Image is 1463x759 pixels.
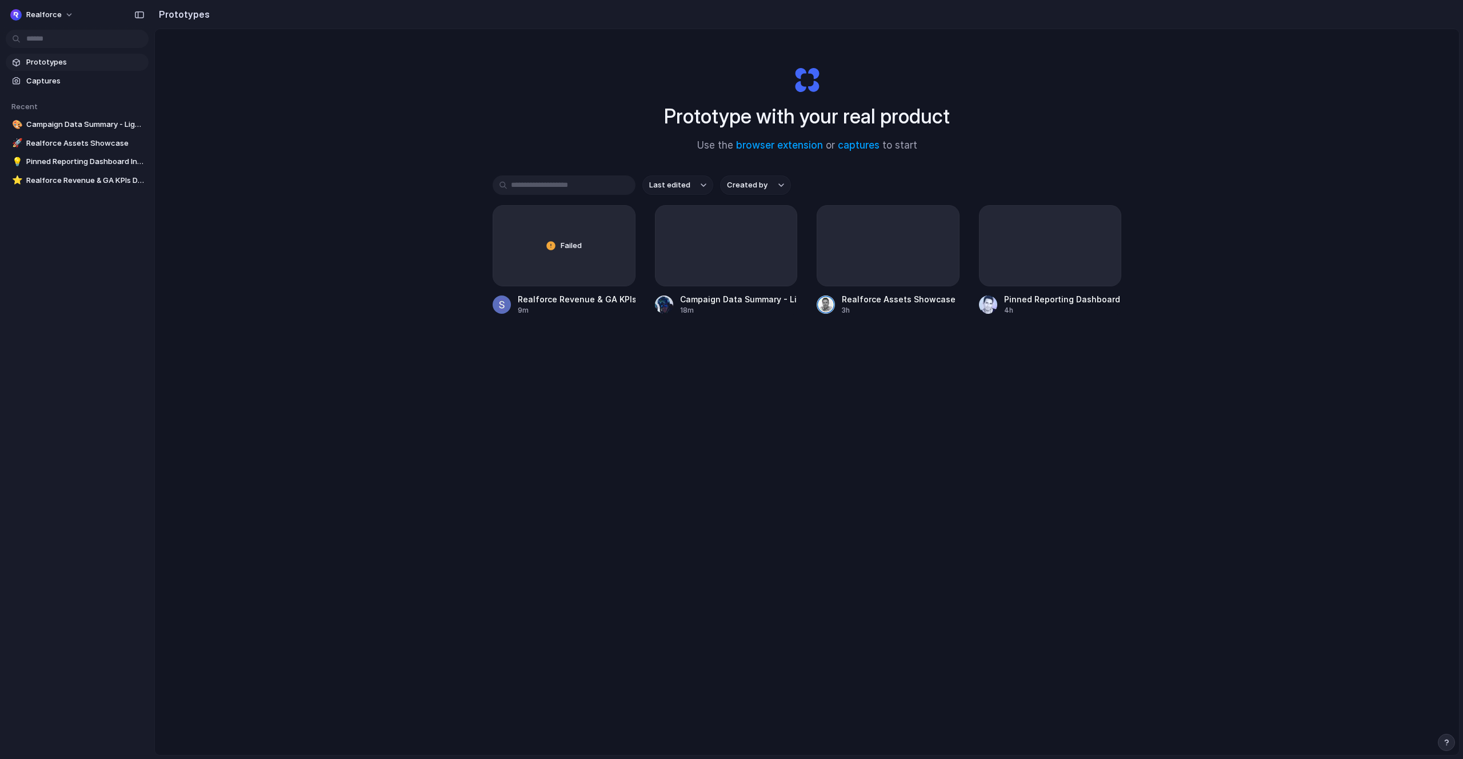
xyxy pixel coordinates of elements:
[26,9,62,21] span: Realforce
[10,156,22,167] button: 💡
[6,116,149,133] a: 🎨Campaign Data Summary - Light Blue Theme
[10,138,22,149] button: 🚀
[736,139,823,151] a: browser extension
[642,175,713,195] button: Last edited
[838,139,880,151] a: captures
[842,293,956,305] div: Realforce Assets Showcase
[6,153,149,170] a: 💡Pinned Reporting Dashboard Integration
[655,205,798,315] a: Campaign Data Summary - Light Blue Theme18m
[979,205,1122,315] a: Pinned Reporting Dashboard Integration4h
[26,138,144,149] span: Realforce Assets Showcase
[12,174,20,187] div: ⭐
[12,137,20,150] div: 🚀
[518,305,635,315] div: 9m
[697,138,917,153] span: Use the or to start
[26,156,144,167] span: Pinned Reporting Dashboard Integration
[12,155,20,169] div: 💡
[1004,293,1122,305] div: Pinned Reporting Dashboard Integration
[680,305,798,315] div: 18m
[1004,305,1122,315] div: 4h
[720,175,791,195] button: Created by
[10,175,22,186] button: ⭐
[817,205,960,315] a: Realforce Assets Showcase3h
[727,179,768,191] span: Created by
[664,101,950,131] h1: Prototype with your real product
[649,179,690,191] span: Last edited
[561,240,582,251] span: Failed
[493,205,635,315] a: FailedRealforce Revenue & GA KPIs Dashboard9m
[6,135,149,152] a: 🚀Realforce Assets Showcase
[26,119,144,130] span: Campaign Data Summary - Light Blue Theme
[26,57,144,68] span: Prototypes
[680,293,798,305] div: Campaign Data Summary - Light Blue Theme
[6,6,79,24] button: Realforce
[6,172,149,189] a: ⭐Realforce Revenue & GA KPIs Dashboard
[842,305,956,315] div: 3h
[26,75,144,87] span: Captures
[12,118,20,131] div: 🎨
[518,293,635,305] div: Realforce Revenue & GA KPIs Dashboard
[10,119,22,130] button: 🎨
[26,175,144,186] span: Realforce Revenue & GA KPIs Dashboard
[6,54,149,71] a: Prototypes
[154,7,210,21] h2: Prototypes
[11,102,38,111] span: Recent
[6,73,149,90] a: Captures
